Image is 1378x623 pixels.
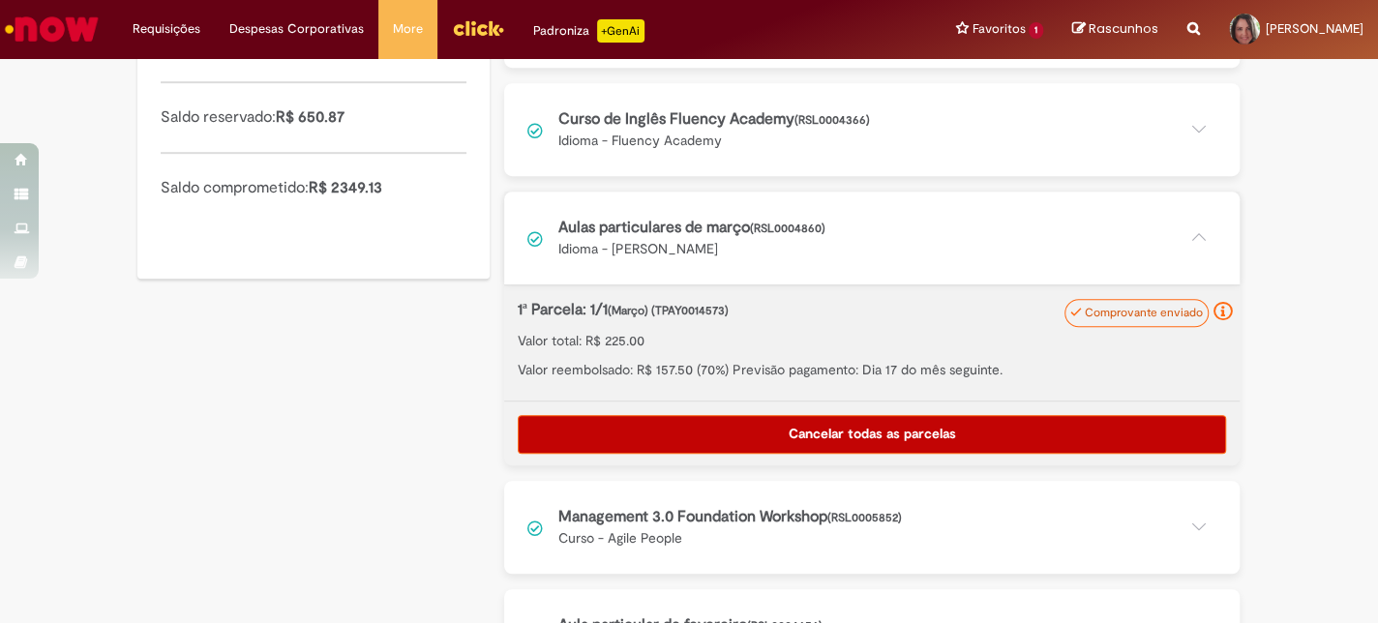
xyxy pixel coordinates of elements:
p: Valor reembolsado: R$ 157.50 (70%) Previsão pagamento: Dia 17 do mês seguinte. [518,360,1226,379]
p: 1ª Parcela: 1/1 [518,299,1124,321]
span: (Março) (TPAY0014573) [608,303,729,318]
span: Despesas Corporativas [229,19,364,39]
a: Rascunhos [1072,20,1158,39]
span: R$ 650.87 [276,107,344,127]
span: Rascunhos [1089,19,1158,38]
span: Comprovante enviado [1085,305,1203,320]
button: Cancelar todas as parcelas [518,415,1226,454]
span: Requisições [133,19,200,39]
img: ServiceNow [2,10,102,48]
img: click_logo_yellow_360x200.png [452,14,504,43]
div: Padroniza [533,19,644,43]
p: Valor total: R$ 225.00 [518,331,1226,350]
p: +GenAi [597,19,644,43]
span: 1 [1029,22,1043,39]
span: [PERSON_NAME] [1266,20,1363,37]
span: R$ 2349.13 [309,178,382,197]
p: Saldo comprometido: [161,177,466,199]
span: More [393,19,423,39]
span: Favoritos [972,19,1025,39]
p: Saldo reservado: [161,106,466,129]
